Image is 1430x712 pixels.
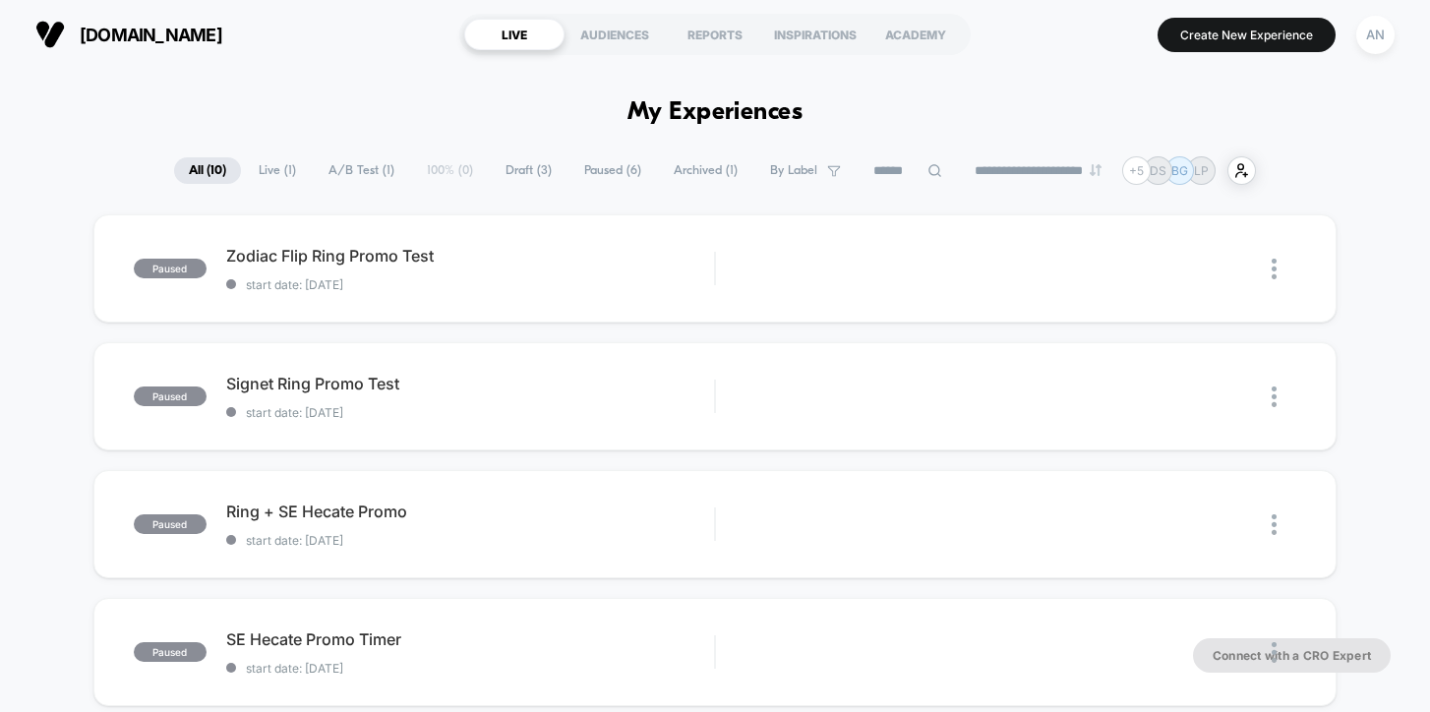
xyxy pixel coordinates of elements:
[226,405,715,420] span: start date: [DATE]
[226,277,715,292] span: start date: [DATE]
[1122,156,1151,185] div: + 5
[1272,514,1277,535] img: close
[1272,386,1277,407] img: close
[35,20,65,49] img: Visually logo
[765,19,865,50] div: INSPIRATIONS
[770,163,817,178] span: By Label
[665,19,765,50] div: REPORTS
[226,661,715,676] span: start date: [DATE]
[1193,638,1391,673] button: Connect with a CRO Expert
[244,157,311,184] span: Live ( 1 )
[464,19,565,50] div: LIVE
[565,19,665,50] div: AUDIENCES
[226,533,715,548] span: start date: [DATE]
[1272,259,1277,279] img: close
[491,157,566,184] span: Draft ( 3 )
[134,386,207,406] span: paused
[226,629,715,649] span: SE Hecate Promo Timer
[134,259,207,278] span: paused
[1158,18,1336,52] button: Create New Experience
[30,19,228,50] button: [DOMAIN_NAME]
[865,19,966,50] div: ACADEMY
[314,157,409,184] span: A/B Test ( 1 )
[627,98,804,127] h1: My Experiences
[1356,16,1395,54] div: AN
[1150,163,1166,178] p: DS
[569,157,656,184] span: Paused ( 6 )
[1194,163,1209,178] p: LP
[1090,164,1102,176] img: end
[134,514,207,534] span: paused
[134,642,207,662] span: paused
[1272,642,1277,663] img: close
[226,246,715,266] span: Zodiac Flip Ring Promo Test
[226,374,715,393] span: Signet Ring Promo Test
[80,25,222,45] span: [DOMAIN_NAME]
[226,502,715,521] span: Ring + SE Hecate Promo
[1171,163,1188,178] p: BG
[659,157,752,184] span: Archived ( 1 )
[1350,15,1400,55] button: AN
[174,157,241,184] span: All ( 10 )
